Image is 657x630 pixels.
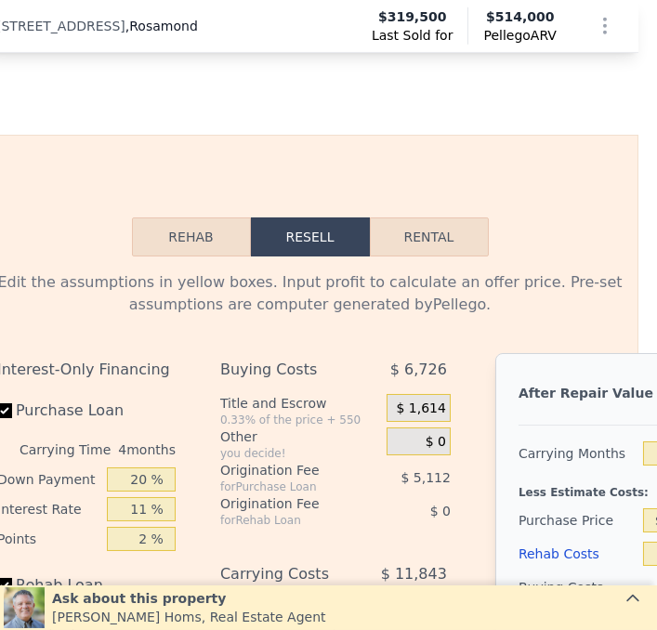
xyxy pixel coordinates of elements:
div: 0.33% of the price + 550 [220,413,379,427]
span: $ 11,843 [381,558,447,591]
div: for Purchase Loan [220,479,354,494]
div: Purchase Price [519,504,636,537]
button: Rental [370,217,489,256]
span: $ 0 [430,504,451,518]
span: Last Sold for [372,26,453,45]
div: Origination Fee [220,461,354,479]
div: Ask about this property [52,589,326,608]
div: Carrying Costs [220,558,354,591]
div: Carrying Time [20,435,111,465]
button: Show Options [586,7,624,45]
div: 4 months [118,435,176,465]
div: you decide! [220,446,379,461]
div: Rehab Costs [519,537,636,571]
span: $ 1,614 [397,400,446,417]
div: for Rehab Loan [220,513,354,528]
span: Pellego ARV [483,26,557,45]
div: After Repair Value [519,376,653,410]
div: Buying Costs [519,571,636,604]
span: , Rosamond [125,17,198,35]
div: [PERSON_NAME] Homs , Real Estate Agent [52,608,326,626]
div: Origination Fee [220,494,354,513]
button: Rehab [132,217,251,256]
div: Carrying Months [519,437,636,470]
span: $514,000 [486,9,555,24]
span: $ 5,112 [401,470,451,485]
div: Title and Escrow [220,394,379,413]
span: $ 6,726 [390,353,447,387]
div: Buying Costs [220,353,354,387]
span: $319,500 [378,7,447,26]
span: $ 0 [426,434,446,451]
img: Joe Homs [4,587,45,628]
button: Resell [251,217,370,256]
div: Other [220,427,379,446]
